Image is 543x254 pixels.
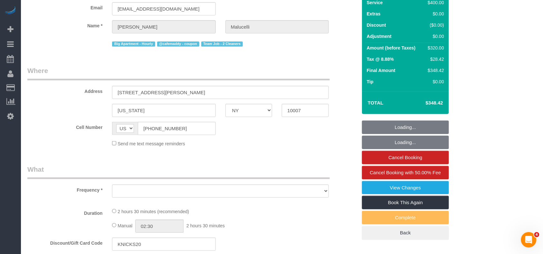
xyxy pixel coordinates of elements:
input: First Name [112,20,215,33]
div: $0.00 [425,78,444,85]
input: Email [112,2,215,15]
div: $28.42 [425,56,444,62]
label: Adjustment [367,33,392,40]
div: ($0.00) [425,22,444,28]
input: City [112,104,215,117]
label: Frequency * [23,185,107,193]
label: Name * [23,20,107,29]
img: Automaid Logo [4,6,17,15]
span: Cancel Booking with 50.00% Fee [370,170,441,175]
label: Address [23,86,107,95]
a: View Changes [362,181,449,195]
input: Cell Number [138,122,215,135]
legend: What [27,165,330,179]
div: $0.00 [425,11,444,17]
legend: Where [27,66,330,80]
span: 4 [534,232,539,237]
label: Cell Number [23,122,107,131]
input: Zip Code [282,104,329,117]
span: Team Job - 2 Cleaners [201,41,243,47]
a: Cancel Booking with 50.00% Fee [362,166,449,179]
strong: Total [368,100,384,105]
label: Extras [367,11,381,17]
label: Discount/Gift Card Code [23,238,107,246]
label: Duration [23,208,107,216]
div: $0.00 [425,33,444,40]
label: Tip [367,78,374,85]
a: Back [362,226,449,240]
h4: $348.42 [406,100,443,106]
div: $320.00 [425,45,444,51]
span: 2 hours 30 minutes [186,223,225,228]
a: Book This Again [362,196,449,209]
div: $348.42 [425,67,444,74]
a: Cancel Booking [362,151,449,164]
label: Final Amount [367,67,395,74]
iframe: Intercom live chat [521,232,537,248]
span: Big Apartment - Hourly [112,41,155,47]
label: Discount [367,22,386,28]
label: Amount (before Taxes) [367,45,415,51]
label: Email [23,2,107,11]
span: Send me text message reminders [118,141,185,146]
label: Tax @ 8.88% [367,56,394,62]
input: Last Name [225,20,329,33]
span: Manual [118,223,132,228]
span: 2 hours 30 minutes (recommended) [118,209,189,214]
span: @cafemaddy - coupon [157,41,199,47]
